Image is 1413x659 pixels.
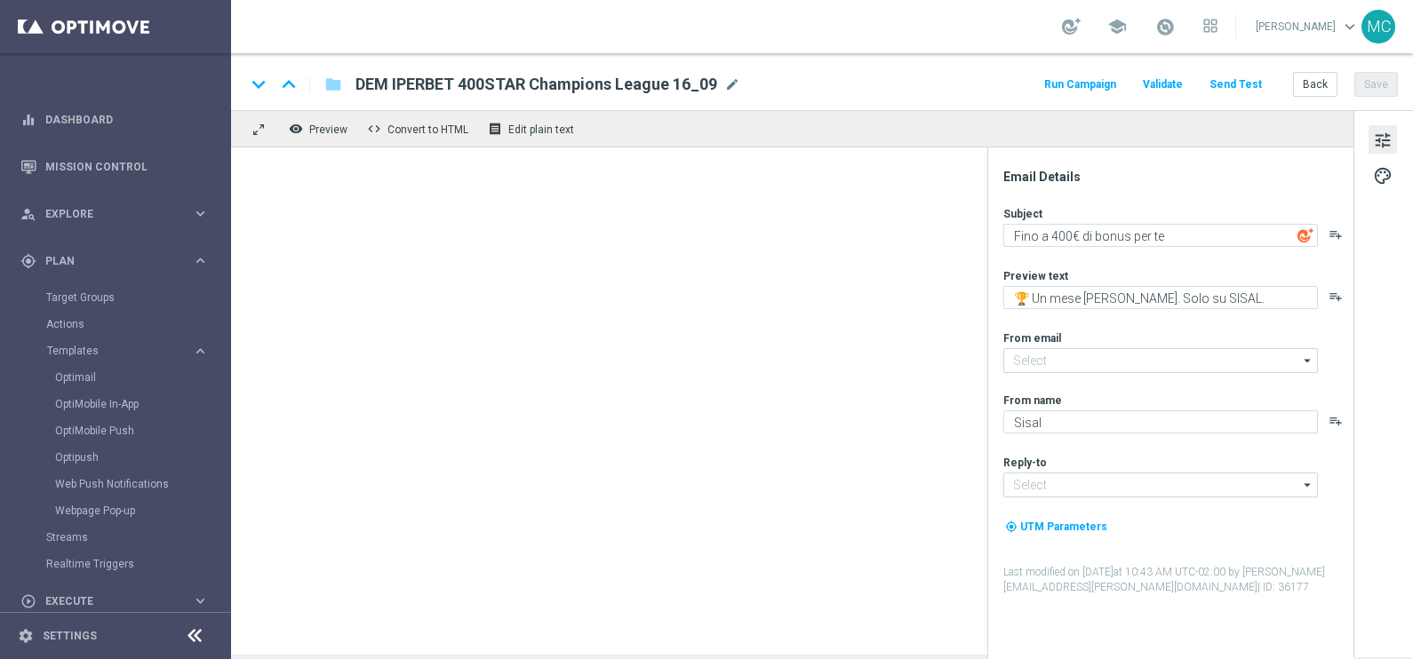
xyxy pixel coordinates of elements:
[192,592,209,609] i: keyboard_arrow_right
[46,344,210,358] button: Templates keyboard_arrow_right
[1003,169,1352,185] div: Email Details
[1003,331,1061,345] label: From email
[20,96,209,143] div: Dashboard
[1020,520,1107,533] span: UTM Parameters
[20,253,36,269] i: gps_fixed
[192,343,209,360] i: keyboard_arrow_right
[192,205,209,222] i: keyboard_arrow_right
[55,444,229,471] div: Optipush
[724,76,740,92] span: mode_edit
[20,207,210,221] button: person_search Explore keyboard_arrow_right
[1005,520,1018,533] i: my_location
[1003,207,1042,221] label: Subject
[275,71,302,98] i: keyboard_arrow_up
[1140,73,1185,97] button: Validate
[46,290,185,305] a: Target Groups
[55,450,185,464] a: Optipush
[46,317,185,331] a: Actions
[1373,164,1393,187] span: palette
[18,628,34,644] i: settings
[1329,414,1343,428] button: playlist_add
[1299,473,1317,496] i: arrow_drop_down
[55,477,185,491] a: Web Push Notifications
[483,117,582,140] button: receipt Edit plain text
[46,530,185,544] a: Streams
[289,122,303,136] i: remove_red_eye
[323,70,344,99] button: folder
[284,117,355,140] button: remove_red_eye Preview
[1254,13,1361,40] a: [PERSON_NAME]keyboard_arrow_down
[55,391,229,417] div: OptiMobile In-App
[192,252,209,269] i: keyboard_arrow_right
[1369,161,1397,189] button: palette
[20,254,210,268] button: gps_fixed Plan keyboard_arrow_right
[324,74,342,95] i: folder
[20,113,210,127] button: equalizer Dashboard
[20,593,36,609] i: play_circle_outline
[309,123,347,136] span: Preview
[20,594,210,608] button: play_circle_outline Execute keyboard_arrow_right
[508,123,574,136] span: Edit plain text
[1257,581,1309,593] span: | ID: 36177
[20,206,192,222] div: Explore
[45,596,192,607] span: Execute
[46,557,185,571] a: Realtime Triggers
[1003,393,1062,408] label: From name
[55,364,229,391] div: Optimail
[20,160,210,174] button: Mission Control
[47,345,174,356] span: Templates
[1329,227,1343,242] button: playlist_add
[367,122,381,136] span: code
[1361,10,1395,44] div: MC
[46,337,229,524] div: Templates
[46,551,229,577] div: Realtime Triggers
[45,143,209,190] a: Mission Control
[45,209,192,219] span: Explore
[20,593,192,609] div: Execute
[355,74,717,95] span: DEM IPERBET 400STAR Champions League 16_09
[245,71,272,98] i: keyboard_arrow_down
[488,122,502,136] i: receipt
[20,206,36,222] i: person_search
[46,524,229,551] div: Streams
[1299,349,1317,372] i: arrow_drop_down
[387,123,468,136] span: Convert to HTML
[1003,517,1109,536] button: my_location UTM Parameters
[45,96,209,143] a: Dashboard
[363,117,476,140] button: code Convert to HTML
[1003,565,1352,595] label: Last modified on [DATE] at 10:43 AM UTC-02:00 by [PERSON_NAME][EMAIL_ADDRESS][PERSON_NAME][DOMAIN...
[1003,269,1068,283] label: Preview text
[1003,456,1047,470] label: Reply-to
[1297,227,1313,243] img: optiGenie.svg
[46,284,229,311] div: Target Groups
[1207,73,1265,97] button: Send Test
[46,311,229,337] div: Actions
[1003,472,1318,497] input: Select
[55,417,229,444] div: OptiMobile Push
[1340,17,1360,36] span: keyboard_arrow_down
[55,397,185,411] a: OptiMobile In-App
[55,471,229,497] div: Web Push Notifications
[55,370,185,385] a: Optimail
[1293,72,1337,97] button: Back
[1042,73,1119,97] button: Run Campaign
[20,112,36,128] i: equalizer
[47,345,192,356] div: Templates
[1369,125,1397,154] button: tune
[1373,129,1393,152] span: tune
[43,631,97,641] a: Settings
[1003,348,1318,373] input: Select
[55,497,229,524] div: Webpage Pop-up
[1329,290,1343,304] i: playlist_add
[55,504,185,518] a: Webpage Pop-up
[55,424,185,438] a: OptiMobile Push
[20,143,209,190] div: Mission Control
[1354,72,1398,97] button: Save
